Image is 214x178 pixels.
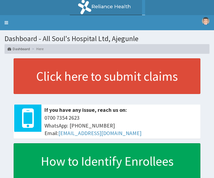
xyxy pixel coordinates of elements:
a: Click here to submit claims [14,58,200,94]
a: [EMAIL_ADDRESS][DOMAIN_NAME] [58,130,141,137]
li: Here [31,46,44,51]
img: User Image [202,17,209,25]
b: If you have any issue, reach us on: [44,106,127,113]
span: 0700 7354 2623 WhatsApp: [PHONE_NUMBER] Email: [44,114,197,137]
a: Dashboard [8,46,30,51]
h1: Dashboard - All Soul's Hospital Ltd, Ajegunle [5,35,209,43]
